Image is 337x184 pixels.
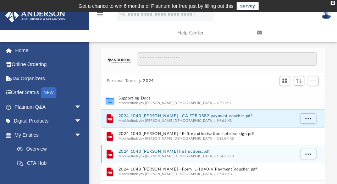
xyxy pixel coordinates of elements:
[137,52,317,66] input: Search files and folders
[294,76,304,86] button: Sort
[5,114,92,128] a: Digital Productsarrow_drop_down
[78,2,233,10] div: Get a chance to win 6 months of Platinum for free just by filling out this
[214,101,231,104] span: 4.71 MB
[96,10,104,18] i: menu
[118,136,214,140] span: Modified today by [PERSON_NAME][DEMOGRAPHIC_DATA]
[300,113,316,124] button: More options
[5,58,92,72] a: Online Ordering
[308,76,319,86] button: Add
[118,149,294,154] button: 2024 1040 [PERSON_NAME] Instructions.pdf
[74,100,89,114] span: arrow_drop_down
[96,13,104,18] a: menu
[5,100,92,114] a: Platinum Q&Aarrow_drop_down
[5,86,92,100] a: Order StatusNEW
[118,131,294,136] button: 2024 1040 [PERSON_NAME] - E-file authorisation - please sign.pdf
[172,19,252,47] a: Help Center
[74,128,89,142] span: arrow_drop_down
[5,128,92,142] a: My Entitiesarrow_drop_down
[5,71,92,86] a: Tax Organizers
[214,172,232,175] span: 77.41 KB
[118,172,214,175] span: Modified today by [PERSON_NAME][DEMOGRAPHIC_DATA]
[118,10,126,17] i: search
[107,78,137,84] button: Personal Taxes
[214,154,234,158] span: 154.55 KB
[74,114,89,129] span: arrow_drop_down
[214,136,234,140] span: 318.84 KB
[280,76,290,86] button: Switch to Grid View
[10,156,92,170] a: CTA Hub
[3,9,67,22] img: Anderson Advisors Platinum Portal
[118,154,214,158] span: Modified today by [PERSON_NAME][DEMOGRAPHIC_DATA]
[331,1,335,5] div: close
[118,101,214,104] span: Modified today by [PERSON_NAME][DEMOGRAPHIC_DATA]
[321,9,332,19] img: User Pic
[118,119,214,122] span: Modified today by [PERSON_NAME][DEMOGRAPHIC_DATA]
[10,142,92,156] a: Overview
[143,78,154,84] button: 2024
[118,167,294,172] button: 2024 1040 [PERSON_NAME] - Form IL-1040-V Payment Voucher.pdf
[41,87,56,98] div: NEW
[118,96,294,101] button: Supporting Docs
[214,119,232,122] span: 99.61 KB
[118,114,294,118] button: 2024 1040 [PERSON_NAME] - CA FTB 3582 payment voucher.pdf
[237,2,259,10] a: survey
[5,43,92,58] a: Home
